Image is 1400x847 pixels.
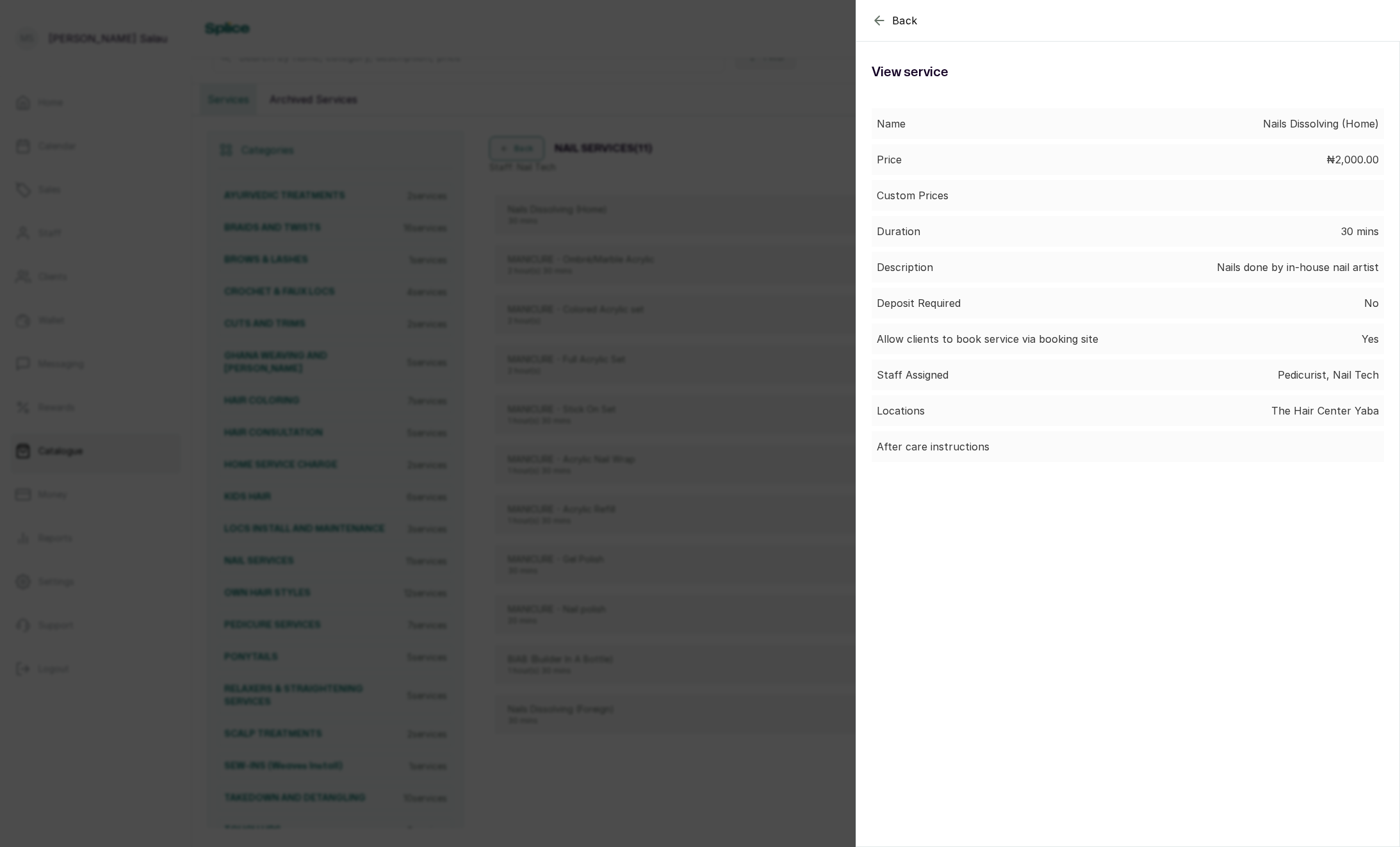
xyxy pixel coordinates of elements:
[892,13,918,28] span: Back
[1271,403,1379,418] p: The Hair Center Yaba
[877,116,906,131] p: Name
[1217,259,1379,275] p: Nails done by in-house nail artist
[877,403,925,418] p: Locations
[877,259,933,275] p: Description
[872,13,918,28] button: Back
[877,224,920,239] p: Duration
[877,152,902,167] p: Price
[1326,152,1379,167] p: ₦2,000.00
[1341,224,1379,239] p: 30 mins
[1364,295,1379,311] p: No
[877,295,961,311] p: Deposit Required
[1263,116,1379,131] p: Nails Dissolving (Home)
[872,62,1384,83] h1: View service
[1362,331,1379,347] p: Yes
[877,367,948,382] p: Staff Assigned
[877,439,1128,454] p: After care instructions
[877,188,948,203] p: Custom Prices
[877,331,1098,347] p: Allow clients to book service via booking site
[1278,367,1379,382] p: Pedicurist, Nail Tech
